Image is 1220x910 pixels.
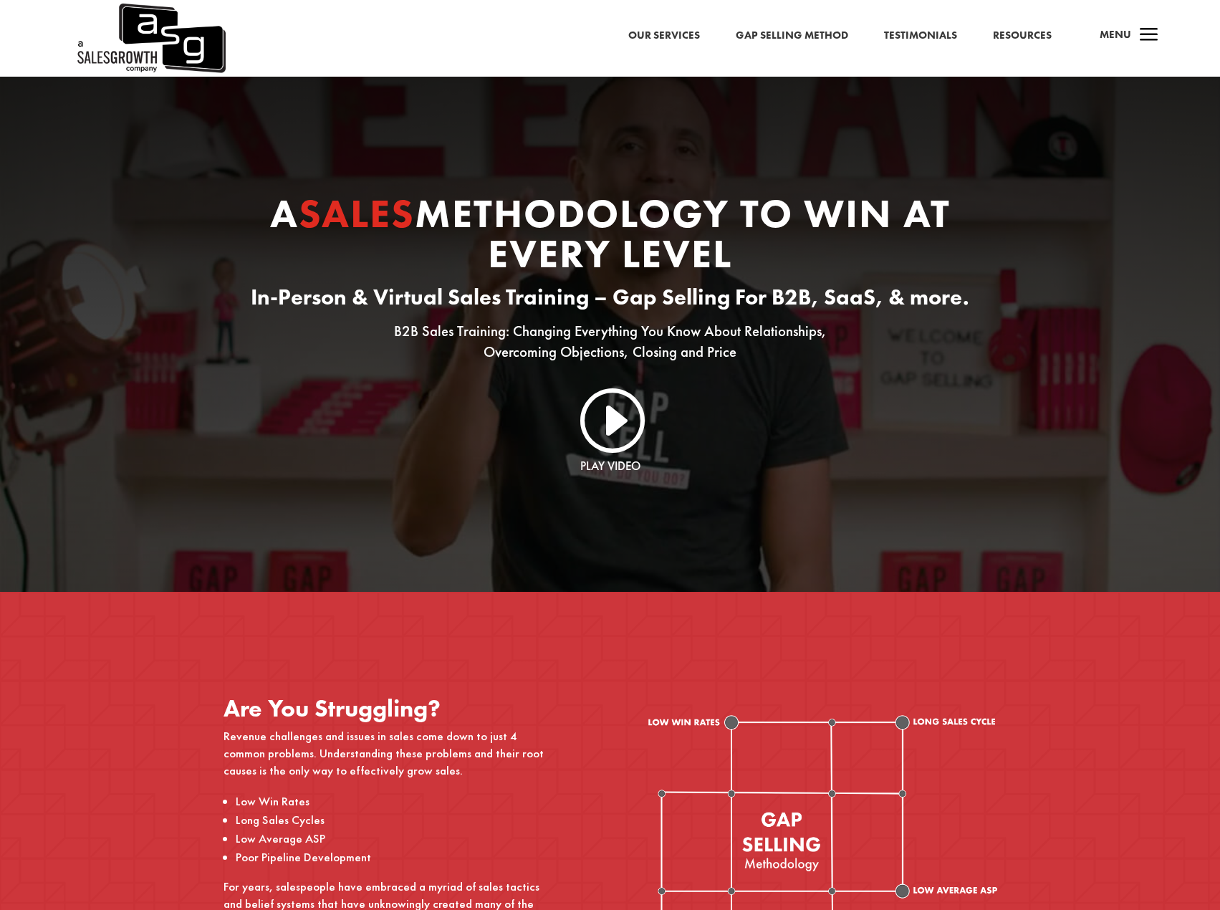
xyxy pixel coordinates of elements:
[1135,21,1163,50] span: a
[576,384,645,453] a: I
[224,321,997,363] p: B2B Sales Training: Changing Everything You Know About Relationships, Overcoming Objections, Clos...
[224,696,549,728] h2: Are You Struggling?
[884,27,957,45] a: Testimonials
[224,728,549,791] p: Revenue challenges and issues in sales come down to just 4 common problems. Understanding these p...
[736,27,848,45] a: Gap Selling Method
[580,458,640,474] a: Play Video
[236,792,549,810] li: Low Win Rates
[1100,27,1131,42] span: Menu
[236,829,549,848] li: Low Average ASP
[236,848,549,866] li: Poor Pipeline Development
[224,193,997,281] h1: A Methodology to Win At Every Level
[236,810,549,829] li: Long Sales Cycles
[299,188,415,239] span: Sales
[224,281,997,322] h3: In-Person & Virtual Sales Training – Gap Selling For B2B, SaaS, & more.
[993,27,1052,45] a: Resources
[628,27,700,45] a: Our Services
